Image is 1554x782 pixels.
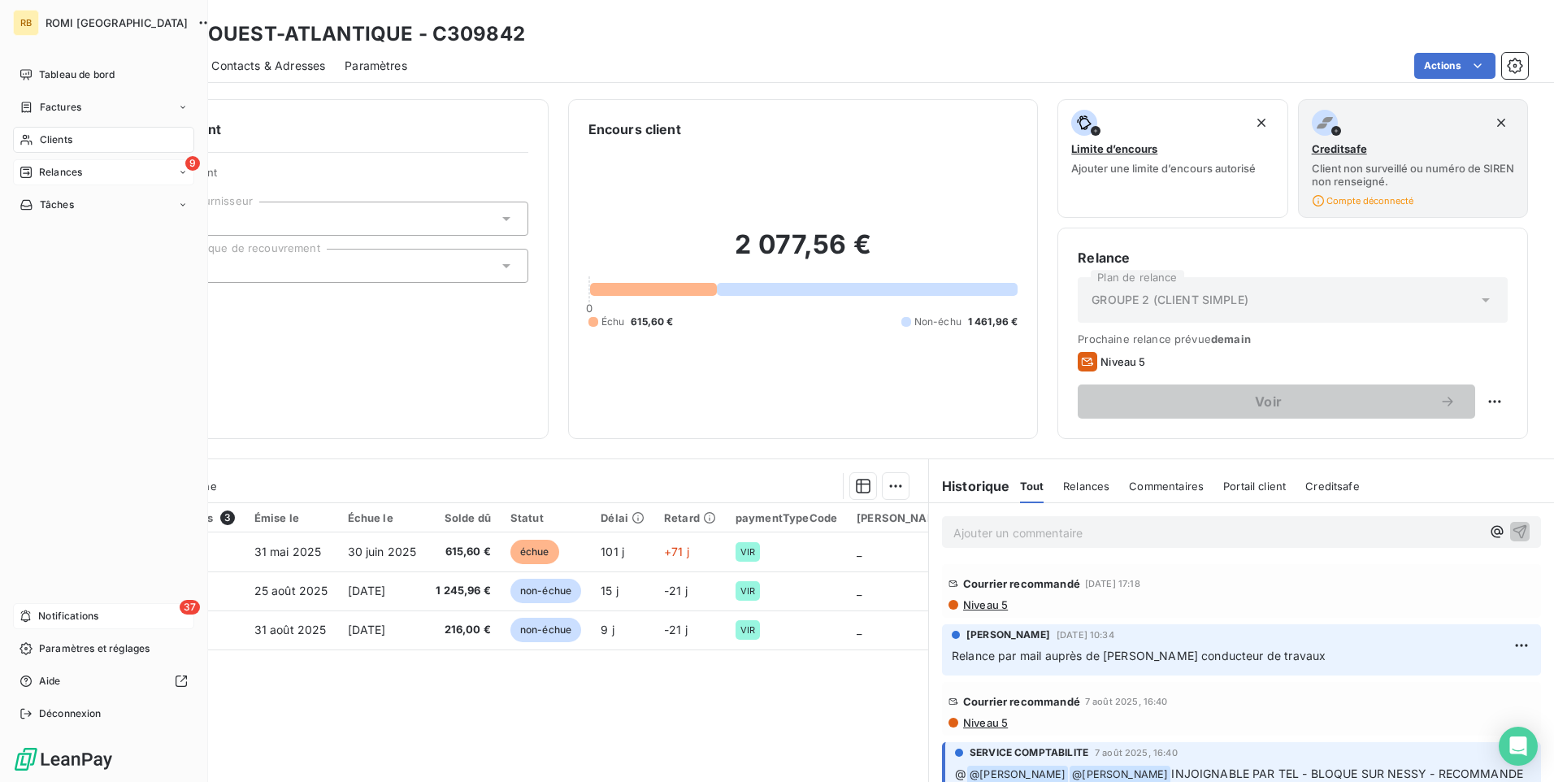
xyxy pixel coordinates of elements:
span: +71 j [664,545,689,558]
span: VIR [740,547,755,557]
span: Commentaires [1129,480,1204,493]
span: Paramètres [345,58,407,74]
span: Échu [601,315,625,329]
span: Clients [40,133,72,147]
span: 101 j [601,545,624,558]
span: Tâches [40,198,74,212]
span: Tableau de bord [39,67,115,82]
span: 31 août 2025 [254,623,327,636]
span: échue [510,540,559,564]
span: 615,60 € [631,315,673,329]
span: _ [857,623,862,636]
span: Non-échu [914,315,961,329]
span: non-échue [510,618,581,642]
span: Déconnexion [39,706,102,721]
span: demain [1211,332,1251,345]
span: ROMI [GEOGRAPHIC_DATA] [46,16,188,29]
span: 1 245,96 € [436,583,491,599]
span: Prochaine relance prévue [1078,332,1508,345]
span: Ajouter une limite d’encours autorisé [1071,162,1256,175]
span: _ [857,545,862,558]
div: Solde dû [436,511,491,524]
span: [PERSON_NAME] [966,628,1050,642]
span: Factures [40,100,81,115]
span: 615,60 € [436,544,491,560]
button: CreditsafeClient non surveillé ou numéro de SIREN non renseigné.Compte déconnecté [1298,99,1528,218]
span: Voir [1097,395,1439,408]
div: Open Intercom Messenger [1499,727,1538,766]
span: _ [857,584,862,597]
h6: Relance [1078,248,1508,267]
span: Client non surveillé ou numéro de SIREN non renseigné. [1312,162,1514,188]
span: non-échue [510,579,581,603]
div: RB [13,10,39,36]
div: [PERSON_NAME] [857,511,948,524]
span: 9 j [601,623,614,636]
span: Contacts & Adresses [211,58,325,74]
span: Relance par mail auprès de [PERSON_NAME] conducteur de travaux [952,649,1326,663]
span: @ [955,767,966,780]
span: 3 [220,510,235,525]
span: Propriétés Client [131,166,528,189]
span: VIR [740,625,755,635]
span: [DATE] 17:18 [1085,579,1140,589]
span: Paramètres et réglages [39,641,150,656]
span: GROUPE 2 (CLIENT SIMPLE) [1092,292,1248,308]
span: Relances [39,165,82,180]
span: Notifications [38,609,98,623]
span: Niveau 5 [1100,355,1145,368]
span: Aide [39,674,61,689]
span: SERVICE COMPTABILITE [970,745,1088,760]
span: 9 [185,156,200,171]
span: [DATE] [348,623,386,636]
span: 31 mai 2025 [254,545,322,558]
span: Courrier recommandé [963,577,1080,590]
div: paymentTypeCode [736,511,837,524]
span: Niveau 5 [961,598,1008,611]
span: 0 [586,302,593,315]
h6: Historique [929,476,1010,496]
button: Limite d’encoursAjouter une limite d’encours autorisé [1057,99,1287,218]
span: 25 août 2025 [254,584,328,597]
span: [DATE] 10:34 [1057,630,1114,640]
span: 7 août 2025, 16:40 [1085,697,1168,706]
span: -21 j [664,623,688,636]
span: Portail client [1223,480,1286,493]
h6: Informations client [98,119,528,139]
a: Aide [13,668,194,694]
h6: Encours client [588,119,681,139]
span: VIR [740,586,755,596]
div: Échue le [348,511,417,524]
span: Creditsafe [1312,142,1367,155]
span: 7 août 2025, 16:40 [1095,748,1178,758]
span: [DATE] [348,584,386,597]
div: Émise le [254,511,328,524]
span: 30 juin 2025 [348,545,417,558]
h2: 2 077,56 € [588,228,1018,277]
span: Limite d’encours [1071,142,1157,155]
span: 15 j [601,584,619,597]
span: Relances [1063,480,1109,493]
h3: ISORE OUEST-ATLANTIQUE - C309842 [143,20,525,49]
span: 1 461,96 € [968,315,1018,329]
div: Retard [664,511,716,524]
div: Délai [601,511,645,524]
button: Actions [1414,53,1495,79]
span: 216,00 € [436,622,491,638]
span: Compte déconnecté [1312,194,1413,207]
img: Logo LeanPay [13,746,114,772]
span: 37 [180,600,200,615]
span: Creditsafe [1305,480,1360,493]
button: Voir [1078,384,1475,419]
div: Statut [510,511,581,524]
span: Courrier recommandé [963,695,1080,708]
span: -21 j [664,584,688,597]
span: Tout [1020,480,1044,493]
span: Niveau 5 [961,716,1008,729]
